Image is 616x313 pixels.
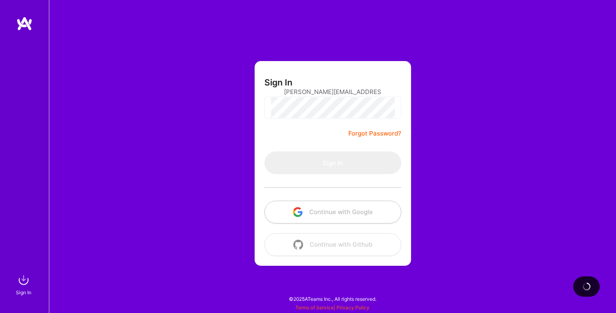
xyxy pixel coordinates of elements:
[348,129,401,138] a: Forgot Password?
[295,304,334,311] a: Terms of Service
[581,281,592,292] img: loading
[16,288,31,297] div: Sign In
[264,233,401,256] button: Continue with Github
[284,81,382,102] input: Email...
[264,201,401,223] button: Continue with Google
[17,272,32,297] a: sign inSign In
[295,304,370,311] span: |
[337,304,370,311] a: Privacy Policy
[16,16,33,31] img: logo
[15,272,32,288] img: sign in
[264,77,293,88] h3: Sign In
[293,207,303,217] img: icon
[264,151,401,174] button: Sign In
[293,240,303,250] img: icon
[49,289,616,309] div: © 2025 ATeams Inc., All rights reserved.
